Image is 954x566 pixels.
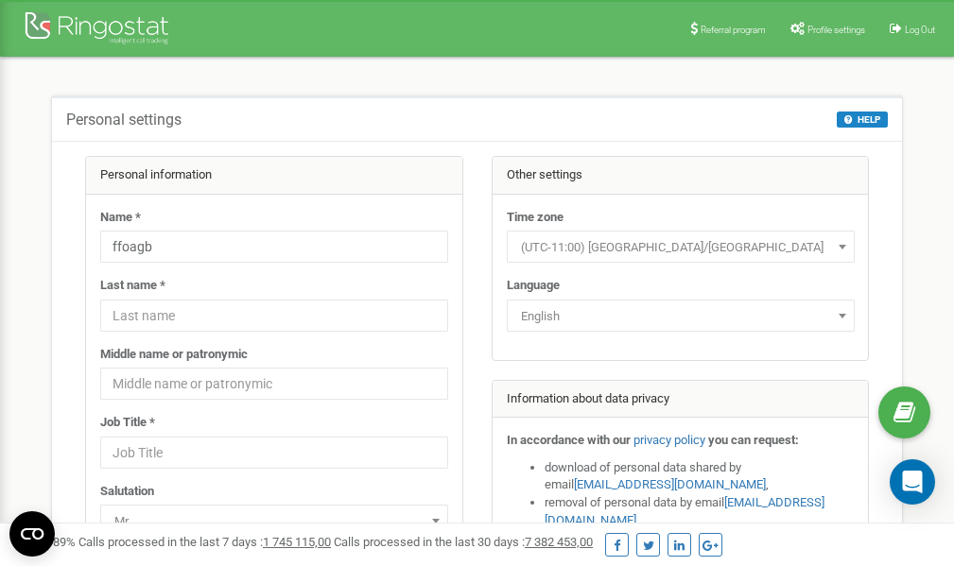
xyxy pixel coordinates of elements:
[263,535,331,549] u: 1 745 115,00
[890,459,935,505] div: Open Intercom Messenger
[513,234,848,261] span: (UTC-11:00) Pacific/Midway
[86,157,462,195] div: Personal information
[334,535,593,549] span: Calls processed in the last 30 days :
[545,459,855,494] li: download of personal data shared by email ,
[507,277,560,295] label: Language
[507,433,631,447] strong: In accordance with our
[107,508,442,535] span: Mr.
[493,381,869,419] div: Information about data privacy
[78,535,331,549] span: Calls processed in the last 7 days :
[66,111,182,129] h5: Personal settings
[837,111,888,128] button: HELP
[545,494,855,529] li: removal of personal data by email ,
[100,505,448,537] span: Mr.
[493,157,869,195] div: Other settings
[507,231,855,263] span: (UTC-11:00) Pacific/Midway
[100,414,155,432] label: Job Title *
[507,209,564,227] label: Time zone
[807,25,865,35] span: Profile settings
[100,368,448,400] input: Middle name or patronymic
[905,25,935,35] span: Log Out
[100,209,141,227] label: Name *
[9,511,55,557] button: Open CMP widget
[525,535,593,549] u: 7 382 453,00
[701,25,766,35] span: Referral program
[100,346,248,364] label: Middle name or patronymic
[100,483,154,501] label: Salutation
[100,300,448,332] input: Last name
[708,433,799,447] strong: you can request:
[574,477,766,491] a: [EMAIL_ADDRESS][DOMAIN_NAME]
[100,277,165,295] label: Last name *
[100,231,448,263] input: Name
[513,303,848,330] span: English
[633,433,705,447] a: privacy policy
[507,300,855,332] span: English
[100,437,448,469] input: Job Title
